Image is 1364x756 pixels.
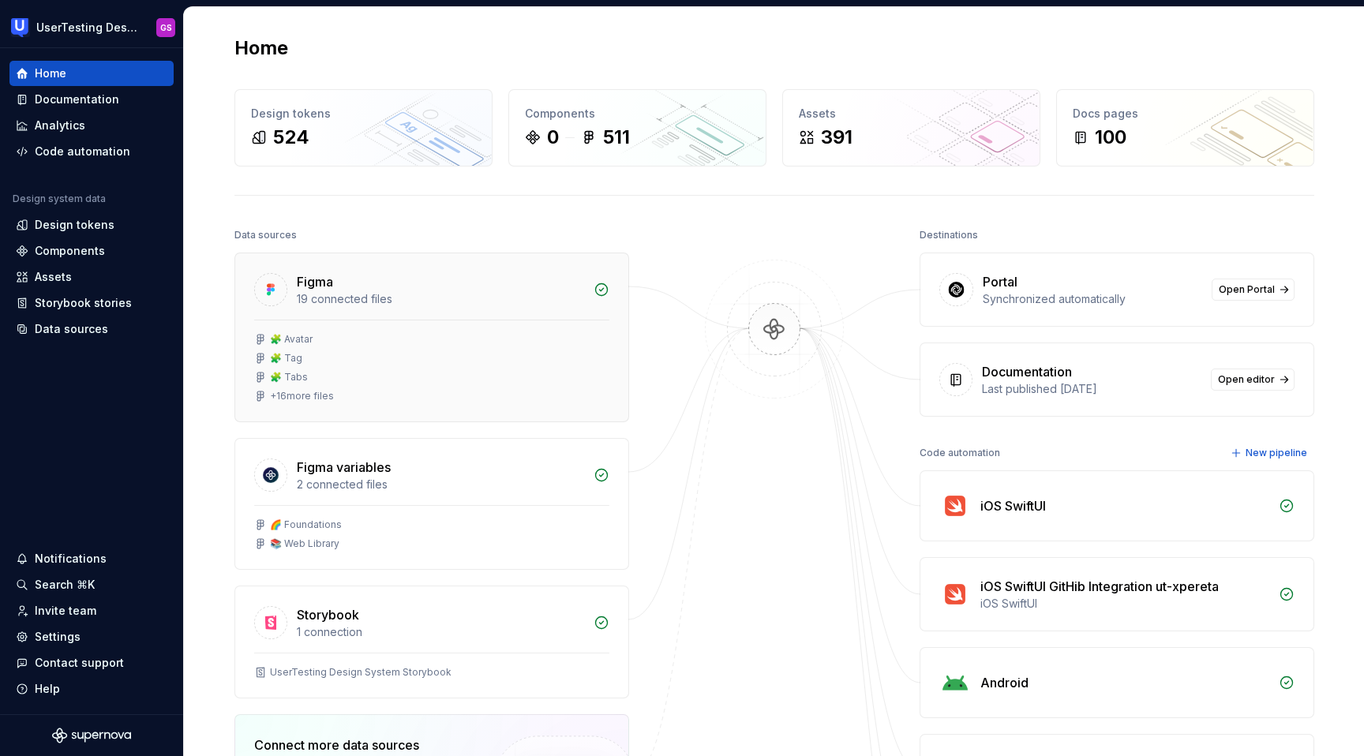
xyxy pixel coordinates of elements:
a: Data sources [9,316,174,342]
a: Docs pages100 [1056,89,1314,167]
div: Assets [35,269,72,285]
a: Home [9,61,174,86]
a: Components0511 [508,89,766,167]
a: Storybook stories [9,290,174,316]
div: Contact support [35,655,124,671]
div: Code automation [920,442,1000,464]
div: Synchronized automatically [983,291,1202,307]
div: UserTesting Design System [36,20,137,36]
button: Search ⌘K [9,572,174,597]
div: iOS SwiftUI GitHib Integration ut-xpereta [980,577,1219,596]
div: GS [160,21,172,34]
div: 2 connected files [297,477,584,492]
div: Portal [983,272,1017,291]
div: Last published [DATE] [982,381,1201,397]
div: Documentation [982,362,1072,381]
button: Help [9,676,174,702]
div: 524 [273,125,309,150]
img: 41adf70f-fc1c-4662-8e2d-d2ab9c673b1b.png [11,18,30,37]
div: UserTesting Design System Storybook [270,666,452,679]
svg: Supernova Logo [52,728,131,743]
div: Data sources [35,321,108,337]
div: 🧩 Tag [270,352,302,365]
div: Notifications [35,551,107,567]
a: Assets [9,264,174,290]
a: Figma19 connected files🧩 Avatar🧩 Tag🧩 Tabs+16more files [234,253,629,422]
div: 🌈 Foundations [270,518,342,531]
div: Documentation [35,92,119,107]
button: UserTesting Design SystemGS [3,10,180,44]
a: Design tokens524 [234,89,493,167]
div: Help [35,681,60,697]
div: 1 connection [297,624,584,640]
a: Components [9,238,174,264]
div: Destinations [920,224,978,246]
div: iOS SwiftUI [980,596,1269,612]
div: iOS SwiftUI [980,496,1046,515]
span: New pipeline [1246,447,1307,459]
a: Design tokens [9,212,174,238]
div: Assets [799,106,1024,122]
div: Data sources [234,224,297,246]
div: Code automation [35,144,130,159]
div: 🧩 Avatar [270,333,313,346]
div: Android [980,673,1029,692]
a: Invite team [9,598,174,623]
button: New pipeline [1226,442,1314,464]
div: Analytics [35,118,85,133]
a: Assets391 [782,89,1040,167]
div: Design tokens [35,217,114,233]
div: 100 [1095,125,1126,150]
span: Open Portal [1219,283,1275,296]
div: Figma [297,272,333,291]
div: Home [35,65,66,81]
div: Design system data [13,193,106,205]
a: Analytics [9,113,174,138]
a: Documentation [9,87,174,112]
a: Code automation [9,139,174,164]
div: 🧩 Tabs [270,371,308,384]
div: Invite team [35,603,96,619]
div: 391 [821,125,852,150]
div: Docs pages [1073,106,1298,122]
div: 19 connected files [297,291,584,307]
div: Search ⌘K [35,577,95,593]
div: 0 [547,125,559,150]
a: Open editor [1211,369,1295,391]
div: Components [525,106,750,122]
h2: Home [234,36,288,61]
div: Design tokens [251,106,476,122]
button: Contact support [9,650,174,676]
div: Figma variables [297,458,391,477]
div: + 16 more files [270,390,334,402]
a: Open Portal [1212,279,1295,301]
div: Storybook [297,605,359,624]
a: Settings [9,624,174,649]
div: Storybook stories [35,295,132,311]
button: Notifications [9,546,174,571]
a: Figma variables2 connected files🌈 Foundations📚 Web Library [234,438,629,570]
div: 📚 Web Library [270,537,339,550]
div: Settings [35,629,81,645]
div: Connect more data sources [254,735,467,754]
div: Components [35,243,105,259]
a: Storybook1 connectionUserTesting Design System Storybook [234,586,629,698]
div: 511 [603,125,630,150]
span: Open editor [1218,373,1275,386]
